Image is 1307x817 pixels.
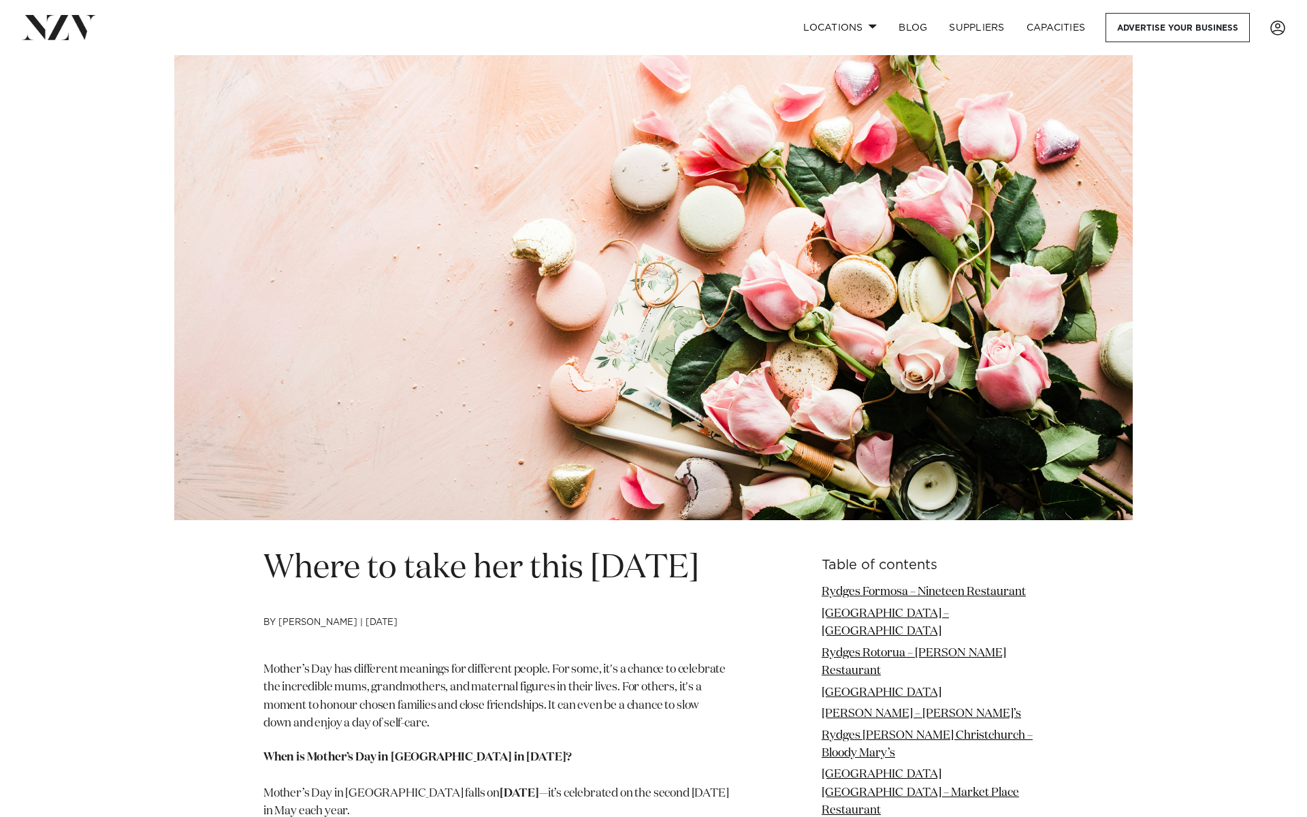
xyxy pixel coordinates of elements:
[822,647,1006,677] a: Rydges Rotorua – [PERSON_NAME] Restaurant
[822,769,1019,816] a: [GEOGRAPHIC_DATA] [GEOGRAPHIC_DATA] – Market Place Restaurant
[174,55,1133,520] img: Where to take her this Mother's Day
[822,558,1044,573] h6: Table of contents
[822,608,949,637] a: [GEOGRAPHIC_DATA] – [GEOGRAPHIC_DATA]
[1106,13,1250,42] a: Advertise your business
[792,13,888,42] a: Locations
[263,752,572,763] strong: When is Mother’s Day in [GEOGRAPHIC_DATA] in [DATE]?
[263,618,729,661] h4: by [PERSON_NAME] | [DATE]
[263,661,729,733] p: Mother’s Day has different meanings for different people. For some, it's a chance to celebrate th...
[822,687,941,699] a: [GEOGRAPHIC_DATA]
[263,547,729,590] h1: Where to take her this [DATE]
[822,730,1033,759] a: Rydges [PERSON_NAME] Christchurch – Bloody Mary’s
[938,13,1015,42] a: SUPPLIERS
[500,788,539,799] strong: [DATE]
[888,13,938,42] a: BLOG
[822,708,1021,720] a: [PERSON_NAME] – [PERSON_NAME]’s
[1016,13,1097,42] a: Capacities
[822,586,1026,598] a: Rydges Formosa – Nineteen Restaurant
[22,15,96,39] img: nzv-logo.png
